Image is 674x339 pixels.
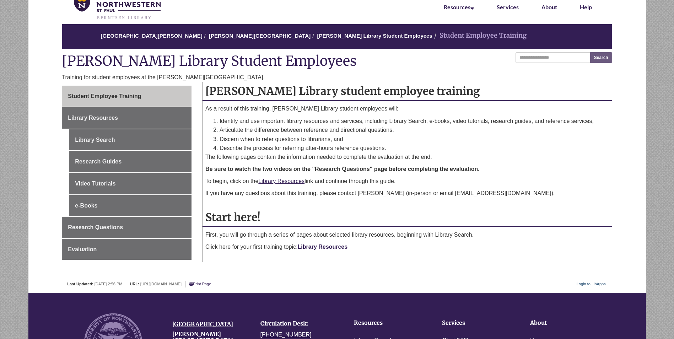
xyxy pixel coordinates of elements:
[444,4,474,10] a: Resources
[220,125,609,135] li: Articulate the difference between reference and directional questions,
[69,173,192,194] a: Video Tutorials
[354,320,420,326] h4: Resources
[189,282,211,286] a: Print Page
[220,144,609,153] li: Describe the process for referring after-hours reference questions.
[580,4,592,10] a: Help
[205,243,609,251] p: Click here for your first training topic:
[205,189,609,198] p: If you have any questions about this training, please contact [PERSON_NAME] (in-person or email [...
[62,107,192,129] a: Library Resources
[67,282,93,286] span: Last Updated:
[62,86,192,260] div: Guide Pages
[62,239,192,260] a: Evaluation
[189,282,193,286] i: Print Page
[69,151,192,172] a: Research Guides
[62,74,265,80] span: Training for student employees at the [PERSON_NAME][GEOGRAPHIC_DATA].
[590,52,612,63] button: Search
[62,24,612,49] nav: breadcrumb
[62,217,192,238] a: Research Questions
[209,33,311,39] a: [PERSON_NAME][GEOGRAPHIC_DATA]
[205,166,480,172] strong: Be sure to watch the two videos on the "Research Questions" page before completing the evaluation.
[101,33,203,39] a: [GEOGRAPHIC_DATA][PERSON_NAME]
[432,31,527,41] li: Student Employee Training
[317,33,432,39] a: [PERSON_NAME] Library Student Employees
[205,104,609,113] p: As a result of this training, [PERSON_NAME] Library student employees will:
[203,82,612,101] h2: [PERSON_NAME] Library student employee training
[205,153,609,161] p: The following pages contain the information needed to complete the evaluation at the end.
[260,321,338,327] h4: Circulation Desk:
[442,320,508,326] h4: Services
[69,129,192,151] a: Library Search
[577,282,606,286] a: Login to LibApps
[260,332,312,338] a: [PHONE_NUMBER]
[205,177,609,185] p: To begin, click on the link and continue through this guide.
[530,320,596,326] h4: About
[68,115,118,121] span: Library Resources
[68,246,97,252] span: Evaluation
[203,208,612,227] h2: Start here!
[497,4,519,10] a: Services
[62,52,612,71] h1: [PERSON_NAME] Library Student Employees
[172,321,233,328] a: [GEOGRAPHIC_DATA]
[140,282,182,286] span: [URL][DOMAIN_NAME]
[258,178,304,184] a: Library Resources
[220,135,609,144] li: Discern when to refer questions to librarians, and
[220,117,609,126] li: Identify and use important library resources and services, including Library Search, e-books, vid...
[541,4,557,10] a: About
[68,224,123,230] span: Research Questions
[69,195,192,216] a: e-Books
[95,282,123,286] span: [DATE] 2:56 PM
[130,282,139,286] span: URL:
[62,86,192,107] a: Student Employee Training
[205,231,609,239] p: First, you will go through a series of pages about selected library resources, beginning with Lib...
[298,244,348,250] a: Library Resources
[68,93,141,99] span: Student Employee Training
